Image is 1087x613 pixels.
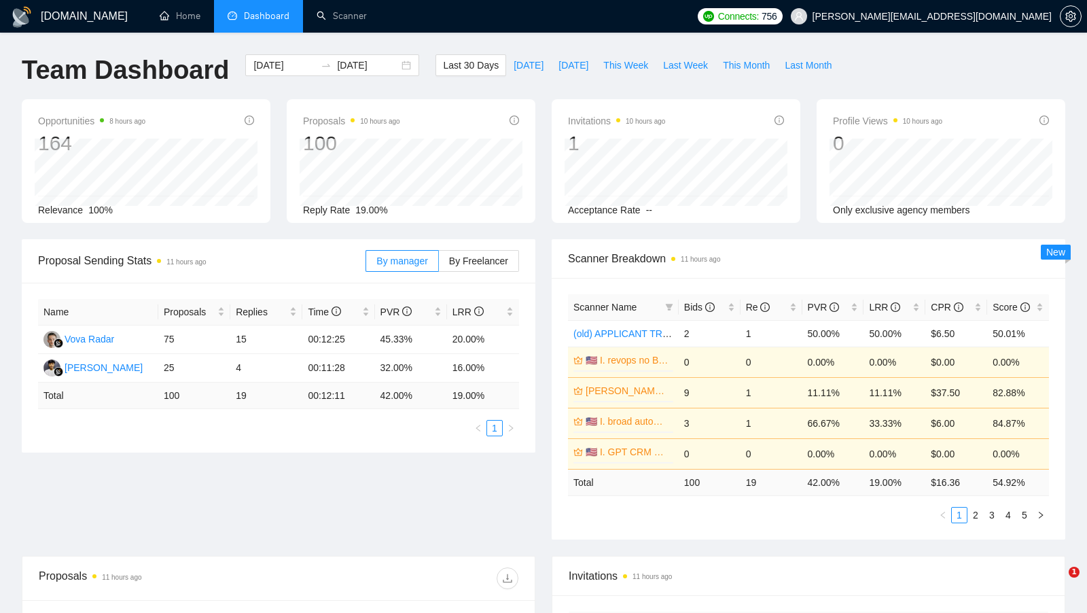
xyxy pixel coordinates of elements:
[230,354,302,383] td: 4
[1046,247,1065,258] span: New
[375,326,447,354] td: 45.33%
[656,54,715,76] button: Last Week
[158,299,230,326] th: Proposals
[337,58,399,73] input: End date
[746,302,770,313] span: Re
[506,54,551,76] button: [DATE]
[54,367,63,376] img: gigradar-bm.png
[38,383,158,409] td: Total
[573,386,583,396] span: crown
[380,306,412,317] span: PVR
[160,10,200,22] a: homeHome
[435,54,506,76] button: Last 30 Days
[952,508,967,523] a: 1
[569,567,1048,584] span: Invitations
[586,414,671,429] a: 🇺🇸 I. broad automation US (D)
[931,302,963,313] span: CPR
[38,113,145,129] span: Opportunities
[626,118,665,125] time: 10 hours ago
[684,302,715,313] span: Bids
[903,118,942,125] time: 10 hours ago
[665,303,673,311] span: filter
[802,408,864,438] td: 66.67%
[1033,507,1049,523] button: right
[302,383,374,409] td: 00:12:11
[303,113,400,129] span: Proposals
[951,507,967,523] li: 1
[935,507,951,523] button: left
[510,116,519,125] span: info-circle
[741,347,802,377] td: 0
[785,58,832,73] span: Last Month
[679,408,741,438] td: 3
[573,328,741,339] a: (old) APPLICANT TRACKING SYSTEM
[586,444,671,459] a: 🇺🇸 I. GPT CRM US (C)
[967,507,984,523] li: 2
[497,567,518,589] button: download
[830,302,839,312] span: info-circle
[987,469,1049,495] td: 54.92 %
[158,354,230,383] td: 25
[360,118,399,125] time: 10 hours ago
[244,10,289,22] span: Dashboard
[474,424,482,432] span: left
[568,250,1049,267] span: Scanner Breakdown
[166,258,206,266] time: 11 hours ago
[993,302,1029,313] span: Score
[723,58,770,73] span: This Month
[230,299,302,326] th: Replies
[646,205,652,215] span: --
[54,338,63,348] img: gigradar-bm.png
[317,10,367,22] a: searchScanner
[109,118,145,125] time: 8 hours ago
[573,417,583,426] span: crown
[987,347,1049,377] td: 0.00%
[573,355,583,365] span: crown
[355,205,387,215] span: 19.00%
[863,320,925,347] td: 50.00%
[863,408,925,438] td: 33.33%
[376,256,427,266] span: By manager
[470,420,486,436] button: left
[802,320,864,347] td: 50.00%
[487,421,502,436] a: 1
[741,377,802,408] td: 1
[568,113,665,129] span: Invitations
[38,252,366,269] span: Proposal Sending Stats
[703,11,714,22] img: upwork-logo.png
[158,326,230,354] td: 75
[573,302,637,313] span: Scanner Name
[679,438,741,469] td: 0
[681,256,720,263] time: 11 hours ago
[568,469,679,495] td: Total
[808,302,840,313] span: PVR
[935,507,951,523] li: Previous Page
[303,205,350,215] span: Reply Rate
[863,347,925,377] td: 0.00%
[507,424,515,432] span: right
[447,326,519,354] td: 20.00%
[987,320,1049,347] td: 50.01%
[65,360,143,375] div: [PERSON_NAME]
[228,11,237,20] span: dashboard
[925,408,987,438] td: $6.00
[679,347,741,377] td: 0
[230,383,302,409] td: 19
[891,302,900,312] span: info-circle
[1000,507,1016,523] li: 4
[1016,507,1033,523] li: 5
[715,54,777,76] button: This Month
[603,58,648,73] span: This Week
[470,420,486,436] li: Previous Page
[863,469,925,495] td: 19.00 %
[375,354,447,383] td: 32.00%
[987,377,1049,408] td: 82.88%
[869,302,900,313] span: LRR
[1069,567,1080,578] span: 1
[102,574,141,581] time: 11 hours ago
[925,320,987,347] td: $6.50
[1060,11,1082,22] a: setting
[1041,567,1073,599] iframe: Intercom live chat
[925,347,987,377] td: $0.00
[503,420,519,436] li: Next Page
